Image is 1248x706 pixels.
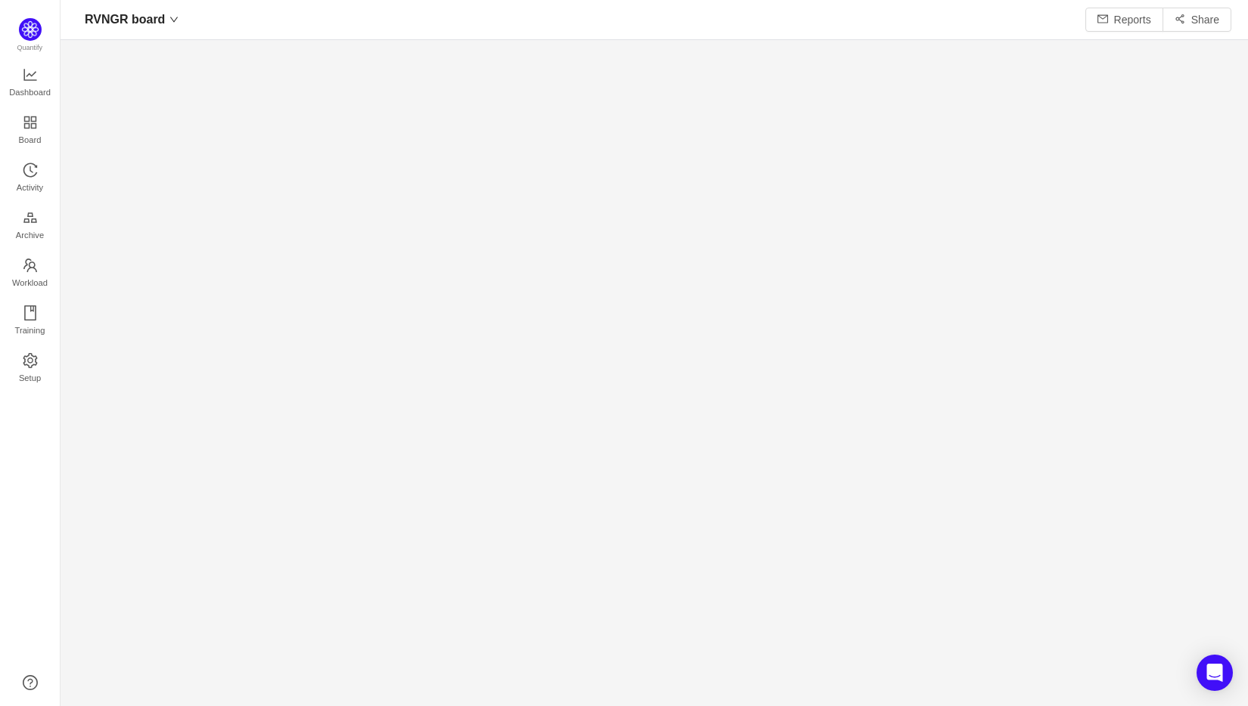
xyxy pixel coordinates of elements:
i: icon: appstore [23,115,38,130]
span: Workload [12,268,48,298]
span: Dashboard [9,77,51,107]
span: Quantify [17,44,43,51]
span: Board [19,125,42,155]
span: Activity [17,172,43,203]
span: RVNGR board [85,8,165,32]
a: Archive [23,211,38,241]
a: icon: question-circle [23,675,38,690]
button: icon: mailReports [1085,8,1163,32]
a: Setup [23,354,38,384]
div: Open Intercom Messenger [1197,655,1233,691]
span: Archive [16,220,44,250]
a: Board [23,116,38,146]
button: icon: share-altShare [1163,8,1231,32]
a: Training [23,306,38,336]
img: Quantify [19,18,42,41]
span: Training [14,315,45,345]
i: icon: down [169,15,179,24]
i: icon: history [23,163,38,178]
i: icon: line-chart [23,67,38,82]
a: Workload [23,259,38,289]
i: icon: gold [23,210,38,225]
a: Activity [23,163,38,194]
a: Dashboard [23,68,38,98]
i: icon: team [23,258,38,273]
i: icon: book [23,305,38,320]
i: icon: setting [23,353,38,368]
span: Setup [19,363,41,393]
